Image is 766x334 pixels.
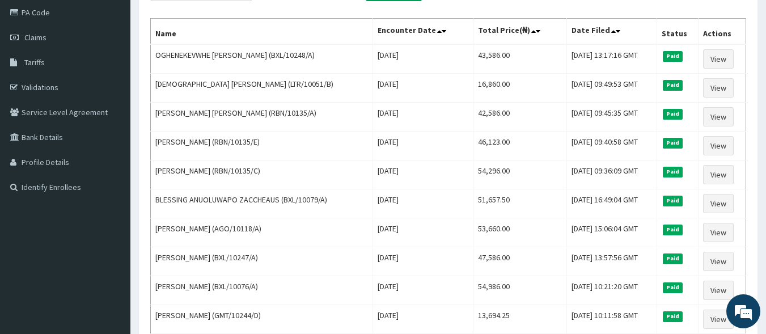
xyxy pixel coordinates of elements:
a: View [703,252,734,271]
div: Chat with us now [59,64,191,78]
td: [DATE] [373,189,473,218]
td: [PERSON_NAME] [PERSON_NAME] (RBN/10135/A) [151,103,373,132]
td: [DATE] [373,218,473,247]
td: [DATE] [373,160,473,189]
span: Paid [663,138,683,148]
td: [DATE] [373,44,473,74]
span: Paid [663,109,683,119]
td: [DATE] [373,103,473,132]
a: View [703,136,734,155]
img: d_794563401_company_1708531726252_794563401 [21,57,46,85]
td: [PERSON_NAME] (BXL/10076/A) [151,276,373,305]
a: View [703,49,734,69]
td: 43,586.00 [473,44,567,74]
td: 54,986.00 [473,276,567,305]
td: 47,586.00 [473,247,567,276]
td: [DATE] [373,74,473,103]
td: BLESSING ANUOLUWAPO ZACCHEAUS (BXL/10079/A) [151,189,373,218]
span: Paid [663,167,683,177]
span: Paid [663,311,683,322]
td: [PERSON_NAME] (GMT/10244/D) [151,305,373,334]
td: [DATE] [373,276,473,305]
td: 46,123.00 [473,132,567,160]
a: View [703,223,734,242]
td: [DATE] 13:57:56 GMT [566,247,657,276]
td: 42,586.00 [473,103,567,132]
td: [DATE] 09:40:58 GMT [566,132,657,160]
a: View [703,78,734,98]
span: Paid [663,282,683,293]
div: Minimize live chat window [186,6,213,33]
td: [DATE] [373,132,473,160]
td: [DATE] 16:49:04 GMT [566,189,657,218]
span: We're online! [66,97,156,212]
span: Claims [24,32,46,43]
th: Encounter Date [373,19,473,45]
span: Paid [663,196,683,206]
td: [DATE] 09:36:09 GMT [566,160,657,189]
td: [DATE] [373,305,473,334]
td: [DATE] 09:49:53 GMT [566,74,657,103]
textarea: Type your message and hit 'Enter' [6,218,216,257]
td: [DATE] 13:17:16 GMT [566,44,657,74]
td: OGHENEKEVWHE [PERSON_NAME] (BXL/10248/A) [151,44,373,74]
td: 53,660.00 [473,218,567,247]
td: 54,296.00 [473,160,567,189]
td: [PERSON_NAME] (AGO/10118/A) [151,218,373,247]
td: 16,860.00 [473,74,567,103]
th: Actions [698,19,746,45]
span: Paid [663,51,683,61]
td: [DATE] 10:21:20 GMT [566,276,657,305]
a: View [703,194,734,213]
span: Paid [663,225,683,235]
a: View [703,165,734,184]
span: Paid [663,253,683,264]
td: [PERSON_NAME] (RBN/10135/C) [151,160,373,189]
span: Tariffs [24,57,45,67]
a: View [703,310,734,329]
td: [PERSON_NAME] (BXL/10247/A) [151,247,373,276]
td: 51,657.50 [473,189,567,218]
td: [DATE] [373,247,473,276]
a: View [703,281,734,300]
th: Total Price(₦) [473,19,567,45]
td: [PERSON_NAME] (RBN/10135/E) [151,132,373,160]
td: [DATE] 15:06:04 GMT [566,218,657,247]
td: [DATE] 09:45:35 GMT [566,103,657,132]
td: [DEMOGRAPHIC_DATA] [PERSON_NAME] (LTR/10051/B) [151,74,373,103]
a: View [703,107,734,126]
th: Date Filed [566,19,657,45]
th: Status [657,19,698,45]
td: [DATE] 10:11:58 GMT [566,305,657,334]
span: Paid [663,80,683,90]
th: Name [151,19,373,45]
td: 13,694.25 [473,305,567,334]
